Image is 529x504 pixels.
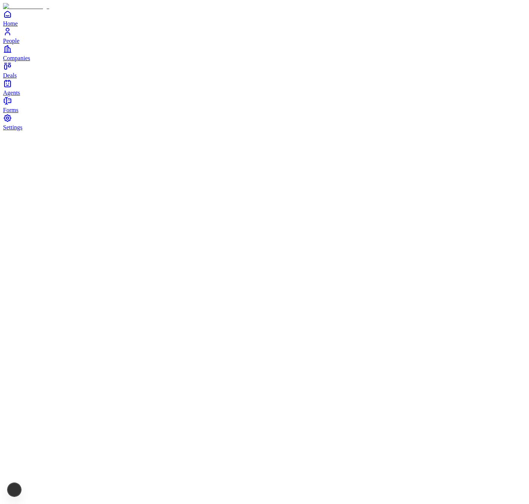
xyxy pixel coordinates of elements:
[3,3,49,10] img: Item Brain Logo
[3,107,18,113] span: Forms
[3,44,526,61] a: Companies
[3,90,20,96] span: Agents
[3,27,526,44] a: People
[3,20,18,27] span: Home
[3,124,23,131] span: Settings
[3,79,526,96] a: Agents
[3,96,526,113] a: Forms
[3,38,20,44] span: People
[3,10,526,27] a: Home
[3,114,526,131] a: Settings
[3,72,17,79] span: Deals
[3,55,30,61] span: Companies
[3,62,526,79] a: Deals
